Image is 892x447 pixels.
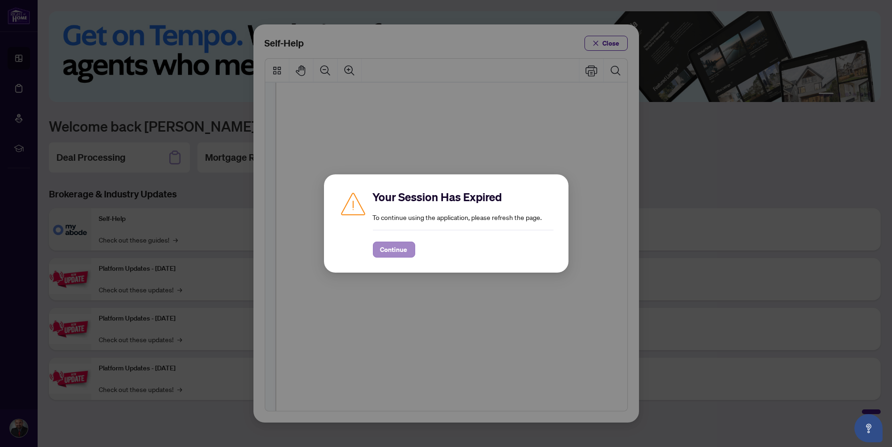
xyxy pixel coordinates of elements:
div: To continue using the application, please refresh the page. [373,189,553,258]
span: Continue [380,242,408,257]
img: Caution icon [339,189,367,218]
button: Continue [373,242,415,258]
button: Open asap [854,414,883,442]
h2: Your Session Has Expired [373,189,553,204]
